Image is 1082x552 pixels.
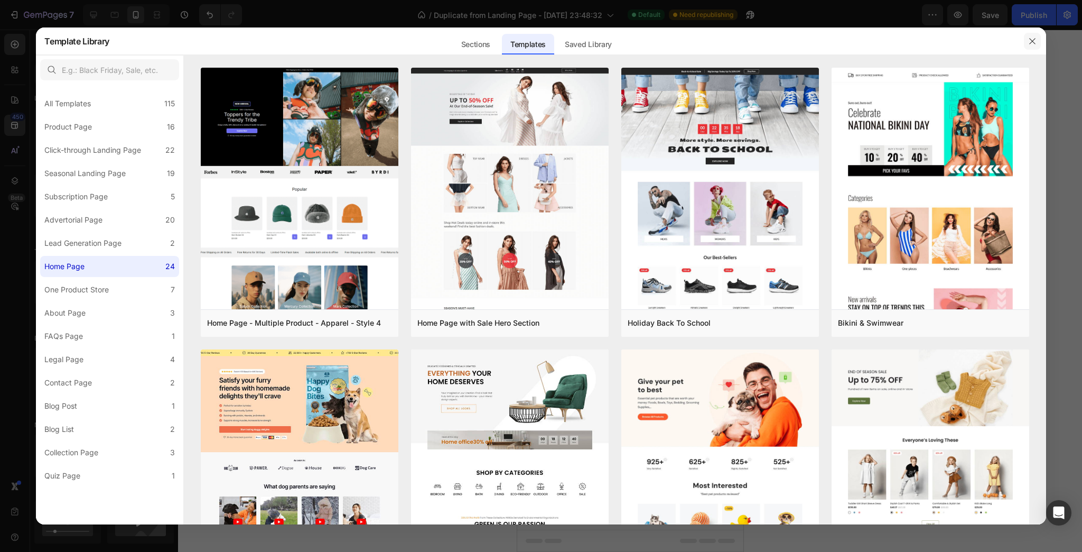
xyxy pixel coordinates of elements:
div: Generate layout [86,373,141,384]
div: About Page [44,307,86,319]
div: Templates [502,34,554,55]
div: Seasonal Landing Page [44,167,126,180]
div: 1 [172,330,175,343]
div: 5 [171,190,175,203]
span: Add section [9,314,59,325]
div: Open Intercom Messenger [1046,500,1071,526]
div: Add blank section [81,409,145,420]
div: Home Page [44,260,85,273]
div: Sections [453,34,499,55]
div: 7 [171,283,175,296]
div: Quiz Page [44,470,80,482]
div: 1 [172,470,175,482]
div: Subscription Page [44,190,108,203]
div: Click-through Landing Page [44,144,141,157]
div: 16 [167,121,175,133]
div: Holiday Back To School [628,317,711,329]
div: Bikini & Swimwear [838,317,903,329]
div: 3 [170,446,175,459]
div: Legal Page [44,353,83,366]
div: 4 [170,353,175,366]
div: Saved Library [556,34,620,55]
div: One Product Store [44,283,109,296]
div: Product Page [44,121,92,133]
p: 500+ CLIENTES FELICES [92,88,155,94]
span: from URL or image [84,387,141,396]
div: 1 [172,400,175,412]
div: Advertorial Page [44,214,102,226]
div: All Templates [44,97,91,110]
input: E.g.: Black Friday, Sale, etc. [40,59,179,80]
div: 115 [164,97,175,110]
div: 22 [165,144,175,157]
div: Choose templates [81,337,145,348]
h2: Template Library [44,27,109,55]
p: ENVIO CONTRA ENTREGA [2,88,69,94]
span: then drag & drop elements [73,422,152,432]
div: Collection Page [44,446,98,459]
p: GARANTIA DE SATISFACCIÓN [178,88,254,94]
div: 19 [167,167,175,180]
div: FAQs Page [44,330,83,343]
div: 24 [165,260,175,273]
div: 20 [165,214,175,226]
div: Contact Page [44,376,92,389]
div: 2 [170,423,175,436]
span: inspired by CRO experts [76,351,148,360]
div: Blog Post [44,400,77,412]
div: 2 [170,376,175,389]
div: 3 [170,307,175,319]
div: Home Page - Multiple Product - Apparel - Style 4 [207,317,381,329]
div: Lead Generation Page [44,237,122,250]
div: Home Page with Sale Hero Section [417,317,539,329]
div: 2 [170,237,175,250]
div: Blog List [44,423,74,436]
